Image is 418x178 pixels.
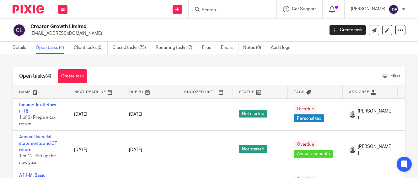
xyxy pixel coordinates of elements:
[112,42,151,54] a: Closed tasks (75)
[68,131,123,169] td: [DATE]
[221,42,238,54] a: Emails
[294,90,305,94] span: Tags
[271,42,295,54] a: Audit logs
[294,150,333,158] span: Annual accounts
[349,146,356,154] img: Mark%20LI%20profiler.png
[330,25,366,35] a: Create task
[294,140,317,148] span: Overdue
[390,74,400,78] span: Filter
[389,4,399,14] img: svg%3E
[13,24,26,37] img: svg%3E
[201,8,258,13] input: Search
[349,111,356,118] img: Mark%20LI%20profiler.png
[13,5,44,13] img: Pixie
[68,98,123,131] td: [DATE]
[19,154,56,165] span: 1 of 12 · Set up the new year
[156,42,197,54] a: Recurring tasks (7)
[202,42,216,54] a: Files
[239,110,267,118] span: Not started
[30,30,320,37] p: [EMAIL_ADDRESS][DOMAIN_NAME]
[74,42,108,54] a: Client tasks (0)
[239,145,267,153] span: Not started
[19,73,51,80] h1: Open tasks
[184,90,217,94] span: Snoozed Until
[243,42,266,54] a: Notes (0)
[294,114,324,122] span: Personal tax
[46,74,51,79] span: (4)
[19,115,56,126] span: 1 of 6 · Prepare tax return
[19,103,56,113] a: Income Tax Return (ITR)
[36,42,69,54] a: Open tasks (4)
[129,148,142,152] span: [DATE]
[129,112,142,117] span: [DATE]
[292,7,316,11] span: Get Support
[58,69,87,83] a: Create task
[294,105,317,113] span: Overdue
[13,42,31,54] a: Details
[358,108,391,121] span: [PERSON_NAME]
[358,144,391,156] span: [PERSON_NAME]
[19,135,57,152] a: Annual financial statements and CT return
[30,24,262,30] h2: Creator Growth Limited
[351,6,385,12] p: [PERSON_NAME]
[239,90,255,94] span: Status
